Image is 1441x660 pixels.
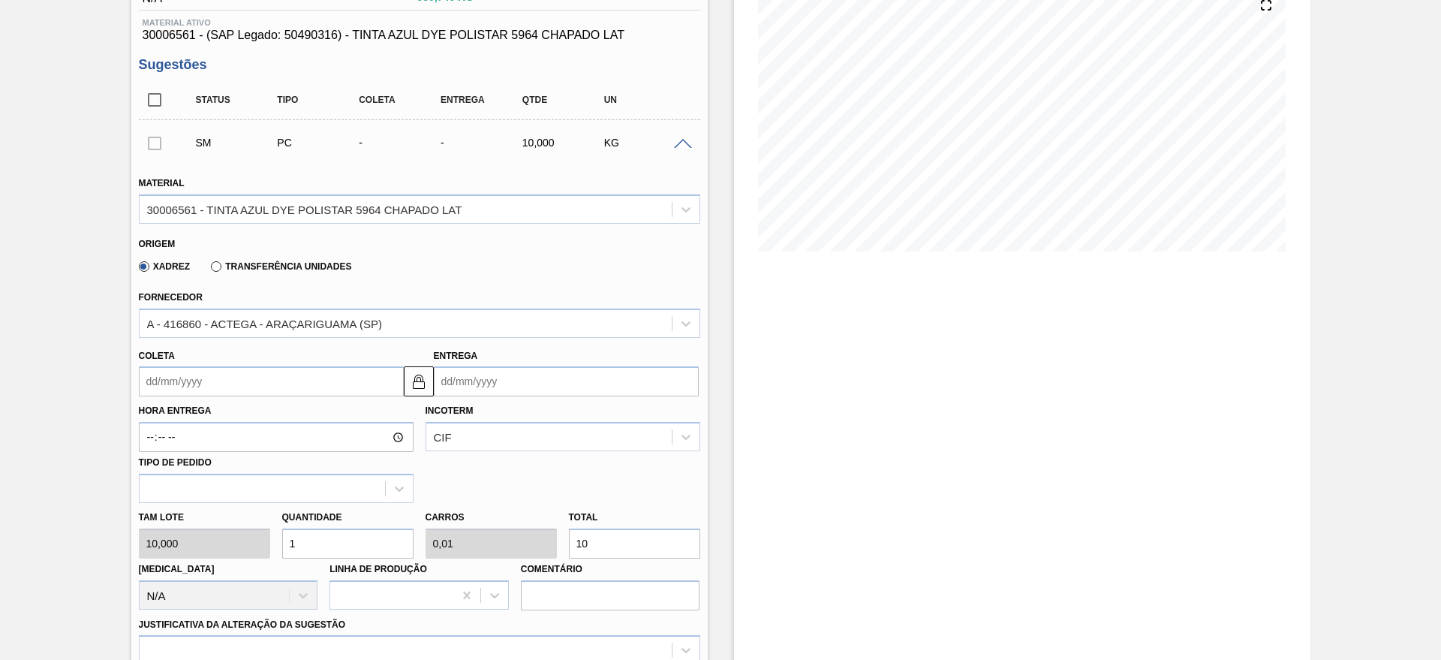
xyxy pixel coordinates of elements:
[600,137,691,149] div: KG
[410,372,428,390] img: locked
[273,137,364,149] div: Pedido de Compra
[139,564,215,574] label: [MEDICAL_DATA]
[434,351,478,361] label: Entrega
[355,95,446,105] div: Coleta
[139,239,176,249] label: Origem
[139,366,404,396] input: dd/mm/yyyy
[600,95,691,105] div: UN
[139,507,270,529] label: Tam lote
[329,564,427,574] label: Linha de Produção
[434,366,699,396] input: dd/mm/yyyy
[192,137,283,149] div: Sugestão Manual
[569,512,598,523] label: Total
[139,57,700,73] h3: Sugestões
[282,512,342,523] label: Quantidade
[519,95,609,105] div: Qtde
[139,178,185,188] label: Material
[143,18,696,27] span: Material ativo
[139,457,212,468] label: Tipo de pedido
[139,351,175,361] label: Coleta
[139,400,414,422] label: Hora Entrega
[437,137,528,149] div: -
[139,261,191,272] label: Xadrez
[139,619,346,630] label: Justificativa da Alteração da Sugestão
[426,512,465,523] label: Carros
[437,95,528,105] div: Entrega
[211,261,351,272] label: Transferência Unidades
[143,29,696,42] span: 30006561 - (SAP Legado: 50490316) - TINTA AZUL DYE POLISTAR 5964 CHAPADO LAT
[147,317,382,330] div: A - 416860 - ACTEGA - ARAÇARIGUAMA (SP)
[147,203,462,215] div: 30006561 - TINTA AZUL DYE POLISTAR 5964 CHAPADO LAT
[521,559,700,580] label: Comentário
[139,292,203,303] label: Fornecedor
[426,405,474,416] label: Incoterm
[355,137,446,149] div: -
[192,95,283,105] div: Status
[404,366,434,396] button: locked
[434,431,452,444] div: CIF
[273,95,364,105] div: Tipo
[519,137,609,149] div: 10,000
